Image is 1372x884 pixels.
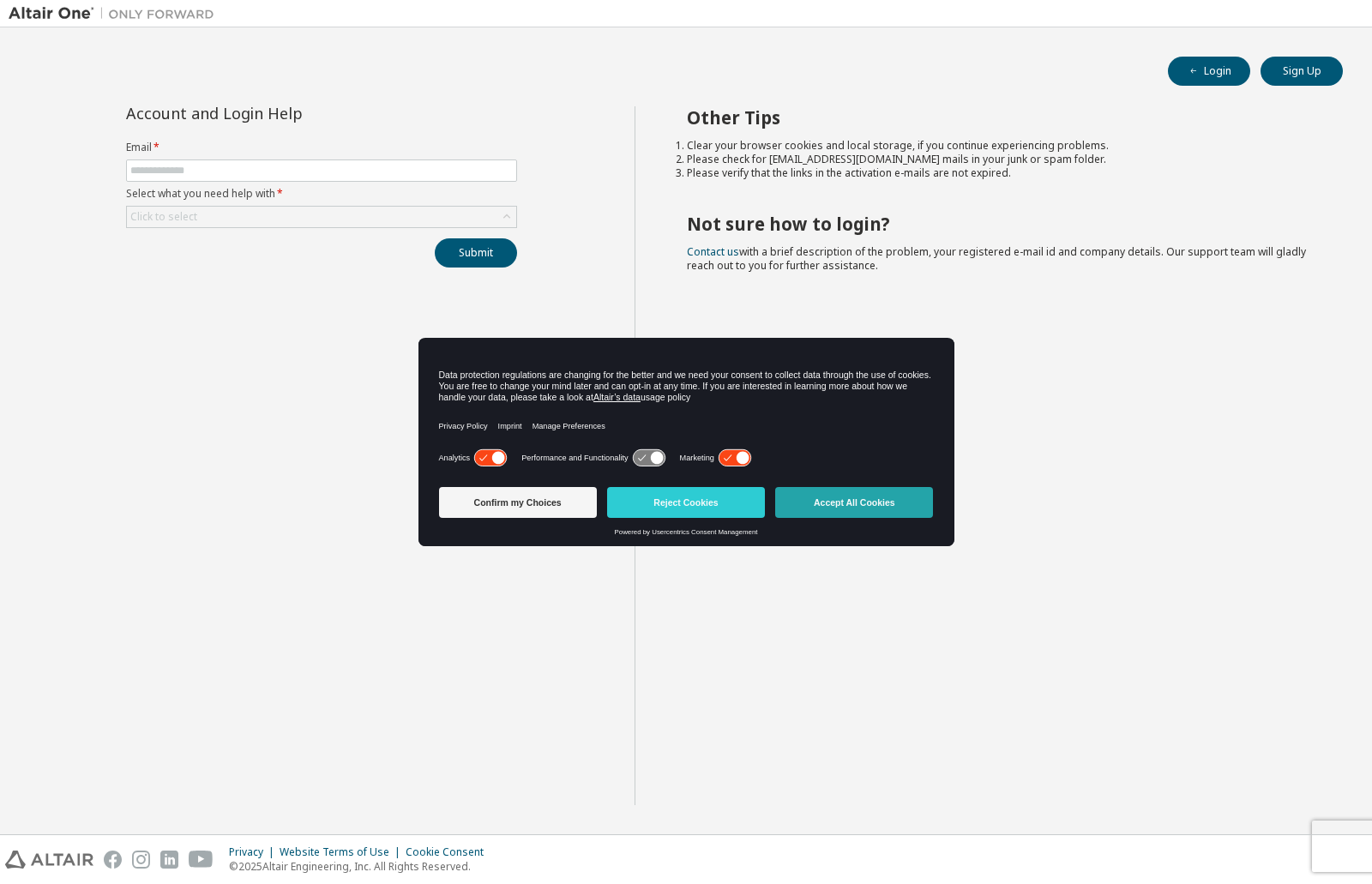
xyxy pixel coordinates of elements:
[126,106,439,120] div: Account and Login Help
[5,851,93,869] img: altair_logo.svg
[435,238,517,268] button: Submit
[687,106,1313,129] h2: Other Tips
[280,845,406,859] div: Website Terms of Use
[130,210,197,224] div: Click to select
[687,166,1313,180] li: Please verify that the links in the activation e-mails are not expired.
[229,845,280,859] div: Privacy
[126,187,517,201] label: Select what you need help with
[127,207,516,227] div: Click to select
[104,851,122,869] img: facebook.svg
[406,845,494,859] div: Cookie Consent
[687,153,1313,166] li: Please check for [EMAIL_ADDRESS][DOMAIN_NAME] mails in your junk or spam folder.
[132,851,150,869] img: instagram.svg
[687,139,1313,153] li: Clear your browser cookies and local storage, if you continue experiencing problems.
[160,851,178,869] img: linkedin.svg
[9,5,223,22] img: Altair One
[1168,57,1250,86] button: Login
[229,859,494,874] p: © 2025 Altair Engineering, Inc. All Rights Reserved.
[687,244,739,259] a: Contact us
[189,851,214,869] img: youtube.svg
[687,244,1306,273] span: with a brief description of the problem, your registered e-mail id and company details. Our suppo...
[1261,57,1343,86] button: Sign Up
[126,141,517,154] label: Email
[687,213,1313,235] h2: Not sure how to login?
